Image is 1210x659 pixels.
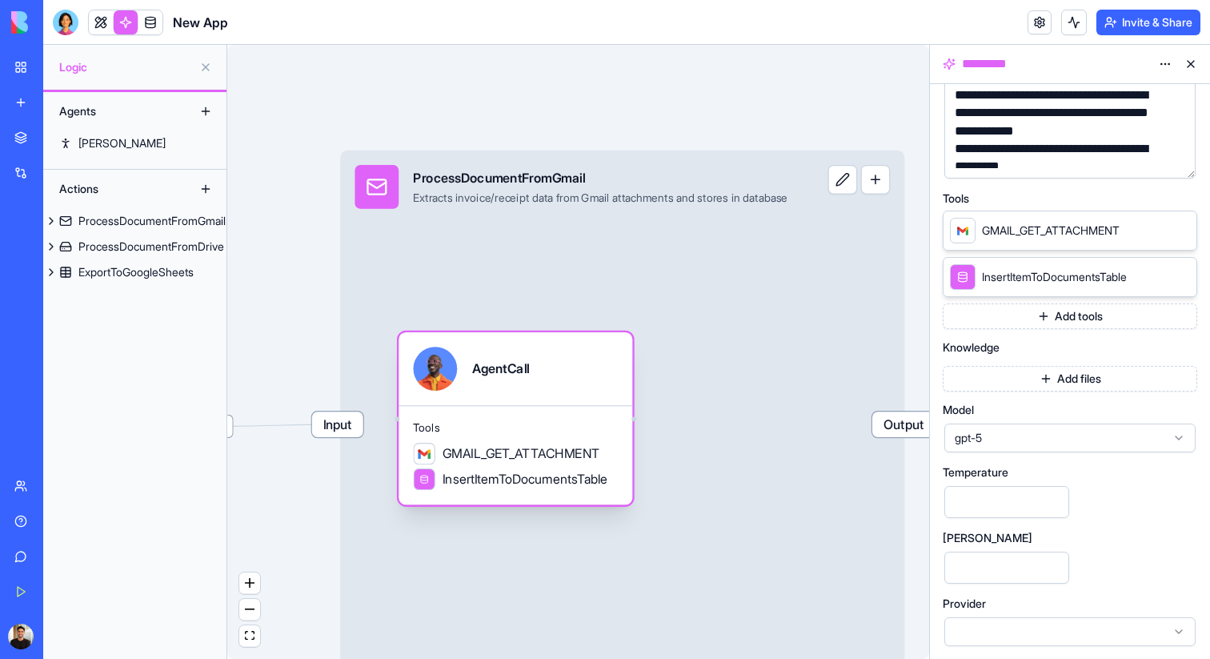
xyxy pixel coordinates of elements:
div: [PERSON_NAME] [78,135,166,151]
div: ProcessDocumentFromGmail [78,213,226,229]
span: Tools [413,421,618,436]
img: logo [11,11,110,34]
a: ProcessDocumentFromDrive [43,234,226,259]
span: Tools [943,193,969,204]
div: Extracts invoice/receipt data from Gmail attachments and stores in database [413,191,787,205]
span: New App [173,13,228,32]
span: Provider [943,598,986,609]
div: AgentCall [472,360,530,378]
button: Invite & Share [1096,10,1200,35]
div: AgentCallToolsGMAIL_GET_ATTACHMENTInsertItemToDocumentsTable [399,332,632,505]
span: GMAIL_GET_ATTACHMENT [982,223,1120,239]
span: [PERSON_NAME] [943,532,1032,544]
div: ProcessDocumentFromDrive [78,239,224,255]
span: InsertItemToDocumentsTable [443,470,608,488]
button: Add tools [943,303,1197,329]
button: zoom in [239,573,260,594]
span: Output [872,412,936,437]
a: ExportToGoogleSheets [43,259,226,285]
span: Knowledge [943,342,1000,353]
span: InsertItemToDocumentsTable [982,269,1127,285]
button: zoom out [239,599,260,621]
a: ProcessDocumentFromGmail [43,208,226,234]
button: Add files [943,366,1197,392]
span: Input [312,412,363,437]
button: fit view [239,625,260,647]
img: ACg8ocJ2zwJEzzdW7a3SjO-Uei8eKu0As4ZlS1pMGX4Sc6radOo_Gk4=s96-c [8,624,34,649]
g: Edge from 68c28cc12b9bf72748e9c339 to 68c1893c854ca0dfc6e2f8cd [212,424,336,426]
div: ExportToGoogleSheets [78,264,194,280]
span: Temperature [943,467,1008,478]
div: Actions [51,176,179,202]
span: Model [943,404,974,416]
span: GMAIL_GET_ATTACHMENT [443,444,599,463]
span: Logic [59,59,193,75]
div: Agents [51,98,179,124]
span: gpt-5 [955,430,1166,446]
div: ProcessDocumentFromGmail [413,169,787,187]
a: [PERSON_NAME] [43,131,226,156]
